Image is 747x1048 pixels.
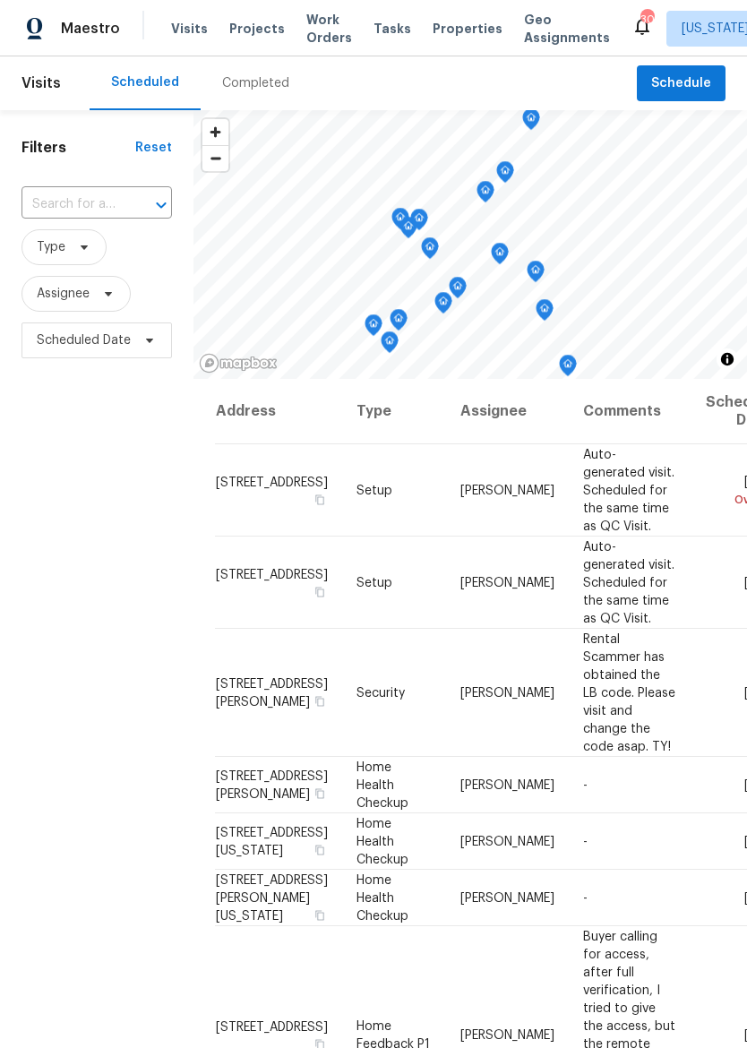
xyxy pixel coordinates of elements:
[37,331,131,349] span: Scheduled Date
[149,193,174,218] button: Open
[342,379,446,444] th: Type
[637,65,726,102] button: Schedule
[536,299,554,327] div: Map marker
[135,139,172,157] div: Reset
[421,237,439,265] div: Map marker
[222,74,289,92] div: Completed
[215,379,342,444] th: Address
[496,161,514,189] div: Map marker
[433,20,502,38] span: Properties
[449,277,467,305] div: Map marker
[524,11,610,47] span: Geo Assignments
[37,238,65,256] span: Type
[410,209,428,236] div: Map marker
[202,145,228,171] button: Zoom out
[722,349,733,369] span: Toggle attribution
[199,353,278,374] a: Mapbox homepage
[171,20,208,38] span: Visits
[583,632,675,752] span: Rental Scammer has obtained the LB code. Please visit and change the code asap. TY!
[356,686,405,699] span: Security
[717,348,738,370] button: Toggle attribution
[21,191,122,219] input: Search for an address...
[583,778,588,791] span: -
[583,540,674,624] span: Auto-generated visit. Scheduled for the same time as QC Visit.
[434,292,452,320] div: Map marker
[365,314,382,342] div: Map marker
[491,243,509,271] div: Map marker
[391,208,409,236] div: Map marker
[460,891,554,904] span: [PERSON_NAME]
[356,817,408,865] span: Home Health Checkup
[583,448,674,532] span: Auto-generated visit. Scheduled for the same time as QC Visit.
[306,11,352,47] span: Work Orders
[21,64,61,103] span: Visits
[216,873,328,922] span: [STREET_ADDRESS][PERSON_NAME][US_STATE]
[216,769,328,800] span: [STREET_ADDRESS][PERSON_NAME]
[651,73,711,95] span: Schedule
[399,217,417,245] div: Map marker
[216,826,328,856] span: [STREET_ADDRESS][US_STATE]
[640,11,653,29] div: 30
[21,139,135,157] h1: Filters
[460,835,554,847] span: [PERSON_NAME]
[216,1020,328,1033] span: [STREET_ADDRESS]
[356,576,392,588] span: Setup
[522,108,540,136] div: Map marker
[373,22,411,35] span: Tasks
[312,692,328,709] button: Copy Address
[390,309,408,337] div: Map marker
[202,119,228,145] button: Zoom in
[527,261,545,288] div: Map marker
[356,760,408,809] span: Home Health Checkup
[583,891,588,904] span: -
[312,583,328,599] button: Copy Address
[460,576,554,588] span: [PERSON_NAME]
[477,181,494,209] div: Map marker
[216,677,328,708] span: [STREET_ADDRESS][PERSON_NAME]
[37,285,90,303] span: Assignee
[61,20,120,38] span: Maestro
[583,835,588,847] span: -
[559,355,577,382] div: Map marker
[229,20,285,38] span: Projects
[460,484,554,496] span: [PERSON_NAME]
[312,491,328,507] button: Copy Address
[216,476,328,488] span: [STREET_ADDRESS]
[460,778,554,791] span: [PERSON_NAME]
[111,73,179,91] div: Scheduled
[569,379,691,444] th: Comments
[356,873,408,922] span: Home Health Checkup
[460,1028,554,1041] span: [PERSON_NAME]
[202,146,228,171] span: Zoom out
[312,785,328,801] button: Copy Address
[216,568,328,580] span: [STREET_ADDRESS]
[312,906,328,923] button: Copy Address
[356,484,392,496] span: Setup
[381,331,399,359] div: Map marker
[312,841,328,857] button: Copy Address
[460,686,554,699] span: [PERSON_NAME]
[446,379,569,444] th: Assignee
